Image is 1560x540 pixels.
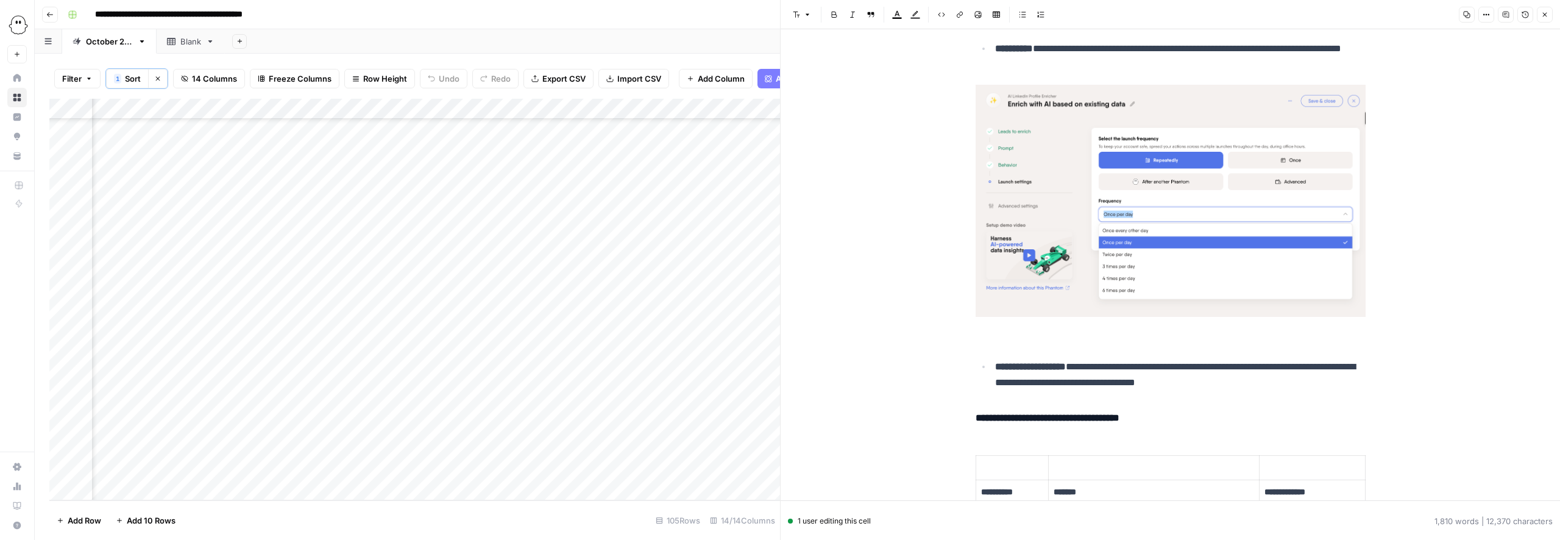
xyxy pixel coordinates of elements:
[491,73,511,85] span: Redo
[86,35,133,48] div: [DATE] edits
[420,69,467,88] button: Undo
[250,69,339,88] button: Freeze Columns
[651,511,705,530] div: 105 Rows
[192,73,237,85] span: 14 Columns
[7,457,27,477] a: Settings
[106,69,148,88] button: 1Sort
[1434,515,1553,527] div: 1,810 words | 12,370 characters
[439,73,459,85] span: Undo
[7,496,27,516] a: Learning Hub
[7,14,29,36] img: PhantomBuster Logo
[68,514,101,527] span: Add Row
[7,146,27,166] a: Your Data
[705,511,780,530] div: 14/14 Columns
[54,69,101,88] button: Filter
[173,69,245,88] button: 14 Columns
[62,29,157,54] a: [DATE] edits
[108,511,183,530] button: Add 10 Rows
[7,516,27,535] button: Help + Support
[472,69,519,88] button: Redo
[542,73,586,85] span: Export CSV
[49,511,108,530] button: Add Row
[7,10,27,40] button: Workspace: PhantomBuster
[7,68,27,88] a: Home
[698,73,745,85] span: Add Column
[788,516,871,527] div: 1 user editing this cell
[7,88,27,107] a: Browse
[757,69,849,88] button: Add Power Agent
[127,514,175,527] span: Add 10 Rows
[125,73,141,85] span: Sort
[617,73,661,85] span: Import CSV
[7,107,27,127] a: Insights
[363,73,407,85] span: Row Height
[116,74,119,83] span: 1
[523,69,594,88] button: Export CSV
[7,127,27,146] a: Opportunities
[7,477,27,496] a: Usage
[180,35,201,48] div: Blank
[598,69,669,88] button: Import CSV
[62,73,82,85] span: Filter
[114,74,121,83] div: 1
[679,69,753,88] button: Add Column
[157,29,225,54] a: Blank
[269,73,331,85] span: Freeze Columns
[344,69,415,88] button: Row Height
